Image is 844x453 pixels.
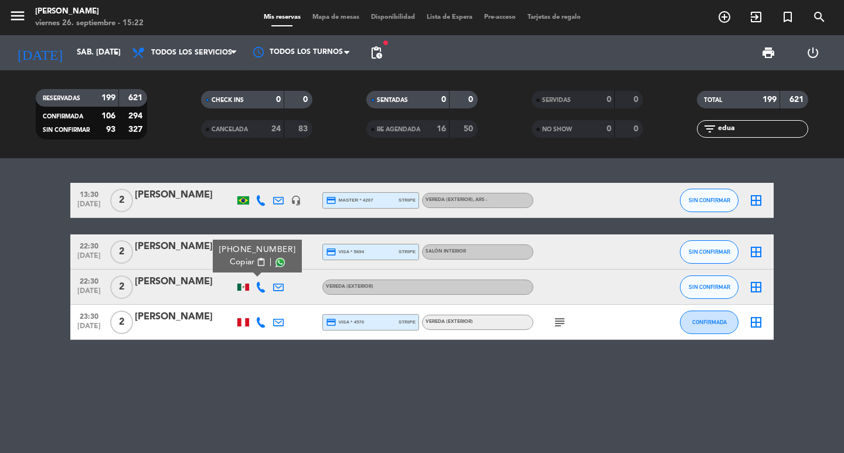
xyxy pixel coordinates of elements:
i: turned_in_not [781,10,795,24]
span: 2 [110,275,133,299]
span: SENTADAS [377,97,408,103]
span: Salón interior [426,249,466,254]
strong: 0 [607,125,611,133]
strong: 621 [128,94,145,102]
strong: 93 [106,125,115,134]
span: SERVIDAS [542,97,571,103]
div: [PERSON_NAME] [35,6,144,18]
div: viernes 26. septiembre - 15:22 [35,18,144,29]
span: Copiar [230,256,254,268]
span: pending_actions [369,46,383,60]
strong: 24 [271,125,281,133]
span: CANCELADA [212,127,248,132]
strong: 327 [128,125,145,134]
span: SIN CONFIRMAR [689,197,730,203]
input: Filtrar por nombre... [717,122,808,135]
span: Vereda (EXTERIOR) [426,197,487,202]
i: border_all [749,245,763,259]
i: border_all [749,315,763,329]
i: credit_card [326,247,336,257]
span: stripe [399,318,416,326]
span: 13:30 [74,187,104,200]
span: 23:30 [74,309,104,322]
span: [DATE] [74,322,104,336]
i: exit_to_app [749,10,763,24]
i: power_settings_new [806,46,820,60]
i: add_circle_outline [717,10,731,24]
button: SIN CONFIRMAR [680,240,738,264]
span: [DATE] [74,200,104,214]
strong: 0 [607,96,611,104]
div: [PERSON_NAME] [135,239,234,254]
i: subject [553,315,567,329]
span: master * 4207 [326,195,373,206]
span: print [761,46,775,60]
span: [DATE] [74,252,104,265]
span: 2 [110,311,133,334]
strong: 621 [789,96,806,104]
button: SIN CONFIRMAR [680,275,738,299]
span: SIN CONFIRMAR [43,127,90,133]
button: SIN CONFIRMAR [680,189,738,212]
span: 2 [110,189,133,212]
span: CONFIRMADA [43,114,83,120]
i: menu [9,7,26,25]
span: | [270,256,272,268]
div: [PERSON_NAME] [135,188,234,203]
strong: 0 [441,96,446,104]
i: [DATE] [9,40,71,66]
span: , ARS - [473,197,487,202]
button: menu [9,7,26,29]
strong: 199 [763,96,777,104]
i: border_all [749,280,763,294]
i: search [812,10,826,24]
span: Pre-acceso [478,14,522,21]
strong: 16 [437,125,446,133]
i: credit_card [326,317,336,328]
span: NO SHOW [542,127,572,132]
strong: 106 [101,112,115,120]
span: SIN CONFIRMAR [689,284,730,290]
span: SIN CONFIRMAR [689,248,730,255]
button: CONFIRMADA [680,311,738,334]
div: [PERSON_NAME] [135,274,234,289]
strong: 0 [276,96,281,104]
i: border_all [749,193,763,207]
span: RESERVADAS [43,96,80,101]
strong: 0 [468,96,475,104]
strong: 294 [128,112,145,120]
i: headset_mic [291,195,301,206]
span: Mapa de mesas [307,14,365,21]
span: Vereda (EXTERIOR) [326,284,373,289]
span: content_paste [257,258,266,267]
span: TOTAL [704,97,722,103]
strong: 0 [303,96,310,104]
span: Lista de Espera [421,14,478,21]
i: arrow_drop_down [109,46,123,60]
span: 2 [110,240,133,264]
strong: 0 [634,96,641,104]
span: Vereda (EXTERIOR) [426,319,473,324]
span: Todos los servicios [151,49,232,57]
span: 22:30 [74,274,104,287]
strong: 199 [101,94,115,102]
strong: 50 [464,125,475,133]
div: [PERSON_NAME] [135,309,234,325]
div: LOG OUT [791,35,835,70]
i: filter_list [703,122,717,136]
button: Copiarcontent_paste [230,256,266,268]
span: CONFIRMADA [692,319,727,325]
span: [DATE] [74,287,104,301]
span: fiber_manual_record [382,39,389,46]
div: [PHONE_NUMBER] [219,244,296,256]
span: visa * 5694 [326,247,364,257]
span: stripe [399,196,416,204]
span: Tarjetas de regalo [522,14,587,21]
span: visa * 4570 [326,317,364,328]
span: Disponibilidad [365,14,421,21]
span: 22:30 [74,239,104,252]
span: CHECK INS [212,97,244,103]
i: credit_card [326,195,336,206]
span: Mis reservas [258,14,307,21]
span: stripe [399,248,416,256]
